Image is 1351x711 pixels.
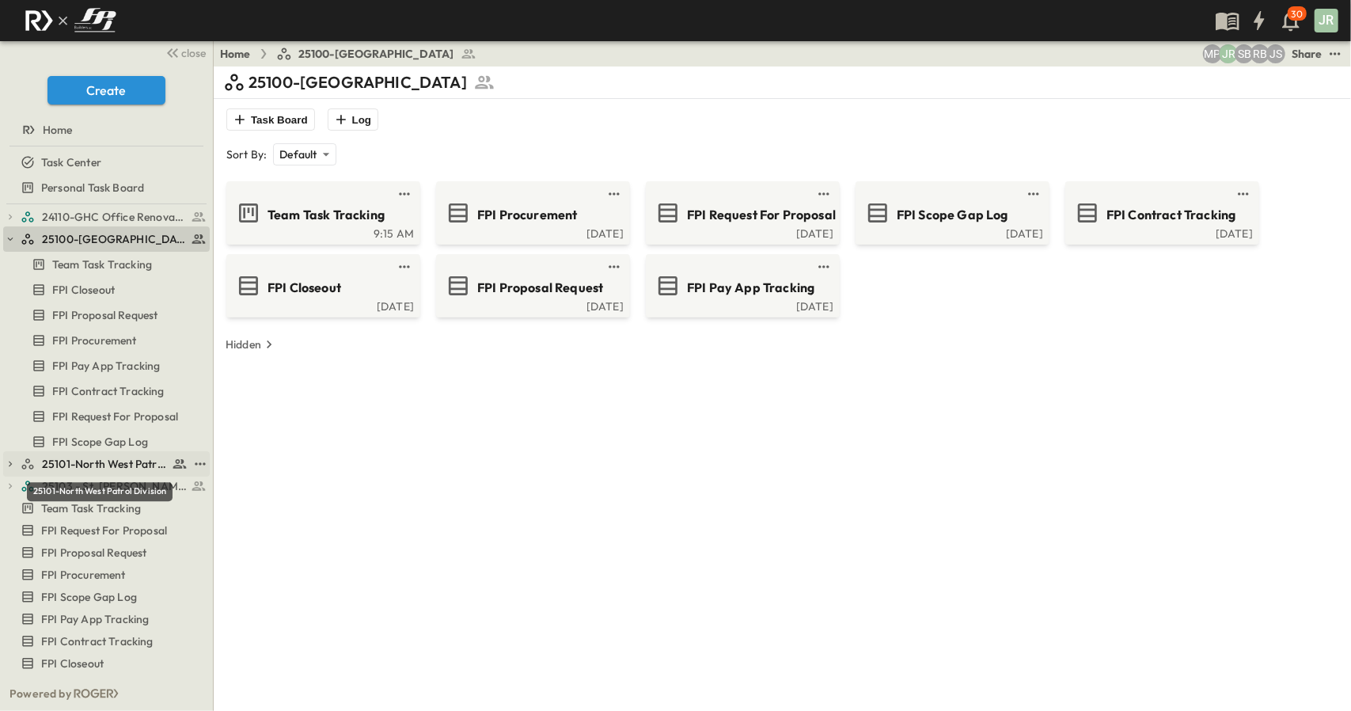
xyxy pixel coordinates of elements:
button: JR [1313,7,1340,34]
span: close [182,45,207,61]
a: FPI Closeout [3,652,207,675]
a: 24110-GHC Office Renovations [21,206,207,228]
a: Team Task Tracking [3,253,207,276]
div: FPI Scope Gap Logtest [3,429,210,454]
button: test [1234,184,1253,203]
nav: breadcrumbs [220,46,486,62]
span: Team Task Tracking [41,500,141,516]
div: FPI Pay App Trackingtest [3,606,210,632]
a: [DATE] [230,298,414,311]
div: Share [1292,46,1323,62]
a: [DATE] [649,226,833,238]
div: Sterling Barnett (sterling@fpibuilders.com) [1235,44,1254,63]
p: 25100-[GEOGRAPHIC_DATA] [249,71,467,93]
span: FPI Pay App Tracking [41,611,149,627]
div: Monica Pruteanu (mpruteanu@fpibuilders.com) [1203,44,1222,63]
span: FPI Procurement [52,333,137,348]
div: FPI Closeouttest [3,277,210,302]
div: Default [273,143,336,165]
div: FPI Proposal Requesttest [3,302,210,328]
span: FPI Proposal Request [477,279,603,297]
a: FPI Pay App Tracking [3,355,207,377]
span: FPI Contract Tracking [1106,206,1236,224]
a: FPI Procurement [3,564,207,586]
a: Team Task Tracking [3,497,207,519]
a: 25103 - St. [PERSON_NAME] Phase 2 [21,475,207,497]
button: Log [328,108,378,131]
div: Team Task Trackingtest [3,252,210,277]
div: 25100-Vanguard Prep Schooltest [3,226,210,252]
a: 9:15 AM [230,226,414,238]
a: FPI Request For Proposal [3,519,207,542]
button: test [395,257,414,276]
span: FPI Contract Tracking [52,383,165,399]
a: FPI Contract Tracking [3,630,207,652]
a: FPI Scope Gap Log [859,200,1043,226]
span: FPI Scope Gap Log [41,589,137,605]
button: close [159,41,210,63]
a: [DATE] [1068,226,1253,238]
span: 25101-North West Patrol Division [42,456,168,472]
span: FPI Procurement [477,206,578,224]
button: Task Board [226,108,315,131]
span: Personal Task Board [41,180,144,196]
div: FPI Pay App Trackingtest [3,353,210,378]
a: FPI Contract Tracking [3,380,207,402]
a: FPI Contract Tracking [1068,200,1253,226]
img: c8d7d1ed905e502e8f77bf7063faec64e13b34fdb1f2bdd94b0e311fc34f8000.png [19,4,122,37]
span: FPI Pay App Tracking [52,358,160,374]
span: Team Task Tracking [268,206,385,224]
span: 24110-GHC Office Renovations [42,209,187,225]
button: test [605,184,624,203]
a: FPI Request For Proposal [649,200,833,226]
a: FPI Procurement [439,200,624,226]
a: FPI Scope Gap Log [3,431,207,453]
button: Create [47,76,165,105]
span: FPI Request For Proposal [52,409,178,424]
div: FPI Procurementtest [3,562,210,587]
button: Hidden [219,333,283,355]
a: 25100-[GEOGRAPHIC_DATA] [276,46,476,62]
div: 25101-North West Patrol Division [27,482,173,501]
button: test [814,257,833,276]
a: Task Center [3,151,207,173]
p: Sort By: [226,146,267,162]
div: JR [1315,9,1338,32]
a: [DATE] [439,298,624,311]
div: 25103 - St. [PERSON_NAME] Phase 2test [3,473,210,499]
div: FPI Scope Gap Logtest [3,584,210,610]
a: Home [220,46,251,62]
a: FPI Proposal Request [439,273,624,298]
div: Regina Barnett (rbarnett@fpibuilders.com) [1250,44,1269,63]
span: FPI Contract Tracking [41,633,154,649]
div: 25101-North West Patrol Divisiontest [3,451,210,477]
span: FPI Closeout [268,279,341,297]
span: FPI Closeout [41,656,104,671]
a: [DATE] [859,226,1043,238]
span: FPI Closeout [52,282,115,298]
span: FPI Request For Proposal [41,523,167,538]
a: FPI Closeout [230,273,414,298]
div: FPI Closeouttest [3,651,210,676]
button: test [605,257,624,276]
p: 30 [1292,8,1303,21]
button: test [1024,184,1043,203]
div: FPI Procurementtest [3,328,210,353]
a: 25100-Vanguard Prep School [21,228,207,250]
p: Default [279,146,317,162]
a: FPI Proposal Request [3,304,207,326]
span: FPI Pay App Tracking [687,279,814,297]
div: FPI Request For Proposaltest [3,404,210,429]
div: FPI Contract Trackingtest [3,378,210,404]
a: 25101-North West Patrol Division [21,453,188,475]
div: FPI Contract Trackingtest [3,629,210,654]
a: [DATE] [649,298,833,311]
a: Personal Task Board [3,177,207,199]
span: FPI Request For Proposal [687,206,836,224]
